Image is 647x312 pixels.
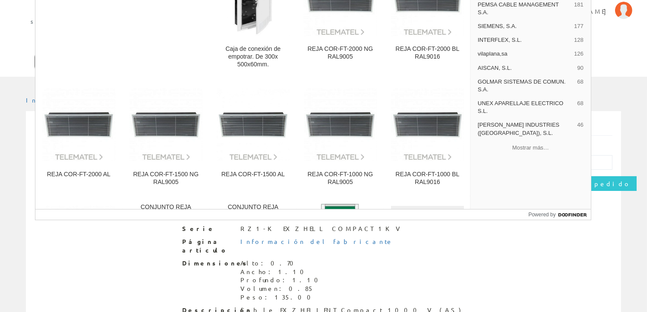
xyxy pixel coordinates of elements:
[240,293,323,302] div: Peso: 135.00
[528,209,591,220] a: Powered by
[478,64,574,72] span: AISCAN, S.L.
[240,237,393,245] a: Información del fabricante
[304,171,377,186] div: REJA COR-FT-1000 NG RAL9005
[478,1,571,16] span: PEMSA CABLE MANAGEMENT S.A.
[240,225,403,233] div: RZ1-K EXZHELL COMPACT 1KV
[391,45,464,61] div: REJA COR-FT-2000 BL RAL9016
[26,96,63,104] a: Inicio
[478,100,574,115] span: UNEX APARELLAJE ELECTRICO S.L.
[304,45,377,61] div: REJA COR-FT-2000 NG RAL9005
[574,22,584,30] span: 177
[35,79,122,196] a: REJA COR-FT-2000 AL REJA COR-FT-2000 AL
[321,203,359,281] img: REJIBUS-Z / REJIBUS ZONIFICACIÓN CLIMA
[217,171,290,178] div: REJA COR-FT-1500 AL
[129,203,202,219] div: CONJUNTO REJA HORIZONTAL H
[574,50,584,58] span: 126
[240,268,323,276] div: Ancho: 1.10
[182,259,234,268] span: Dimensiones
[474,141,587,155] button: Mostrar más…
[574,1,584,16] span: 181
[210,79,297,196] a: REJA COR-FT-1500 AL REJA COR-FT-1500 AL
[384,79,471,196] a: REJA COR-FT-1000 BL RAL9016 REJA COR-FT-1000 BL RAL9016
[574,36,584,44] span: 128
[478,50,571,58] span: vilaplana,sa
[478,22,571,30] span: SIEMENS, S.A.
[123,79,209,196] a: REJA COR-FT-1500 NG RAL9005 REJA COR-FT-1500 NG RAL9005
[31,18,77,26] span: Selectores
[42,171,115,178] div: REJA COR-FT-2000 AL
[182,237,234,255] span: Página artículo
[240,284,323,293] div: Volumen: 0.85
[240,276,323,284] div: Profundo: 1.10
[478,121,574,137] span: [PERSON_NAME] INDUSTRIES ([GEOGRAPHIC_DATA]), S.L.
[391,206,464,279] img: Rejilla Univers para aparamenta no modular rejilla perforada 300x250mm
[577,100,583,115] span: 68
[42,206,115,279] img: REJA COR-FT-1000 AL
[182,225,234,233] span: Serie
[129,171,202,186] div: REJA COR-FT-1500 NG RAL9005
[577,78,583,94] span: 68
[391,171,464,186] div: REJA COR-FT-1000 BL RAL9016
[577,121,583,137] span: 46
[391,88,464,161] img: REJA COR-FT-1000 BL RAL9016
[217,88,290,161] img: REJA COR-FT-1500 AL
[42,88,115,161] img: REJA COR-FT-2000 AL
[129,88,202,161] img: REJA COR-FT-1500 NG RAL9005
[240,259,323,268] div: Alto: 0.70
[577,64,583,72] span: 90
[478,36,571,44] span: INTERFLEX, S.L.
[217,45,290,69] div: Caja de conexión de empotrar. De 300x 500x60mm.
[297,79,384,196] a: REJA COR-FT-1000 NG RAL9005 REJA COR-FT-1000 NG RAL9005
[304,88,377,161] img: REJA COR-FT-1000 NG RAL9005
[217,203,290,219] div: CONJUNTO REJA VERTICAL V
[528,211,555,218] span: Powered by
[478,78,574,94] span: GOLMAR SISTEMAS DE COMUN. S.A.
